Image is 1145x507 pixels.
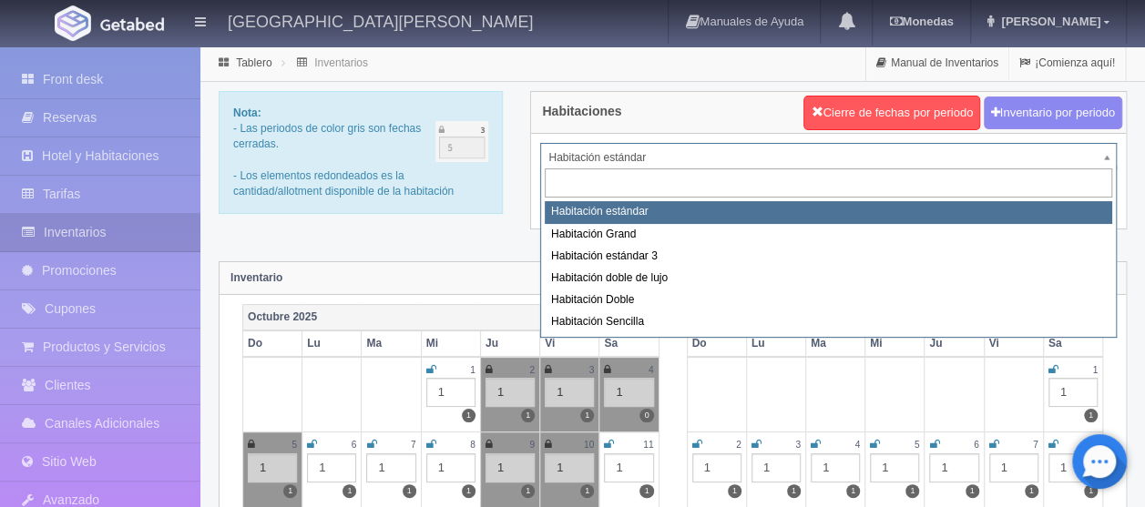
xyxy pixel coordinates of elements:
div: Habitación Sencilla [545,311,1112,333]
div: Habitación estándar 3 [545,246,1112,268]
div: Habitación estándar [545,201,1112,223]
div: Habitación Doble [545,289,1112,311]
div: Habitación Grand [545,224,1112,246]
div: Habitación doble de lujo [545,268,1112,289]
